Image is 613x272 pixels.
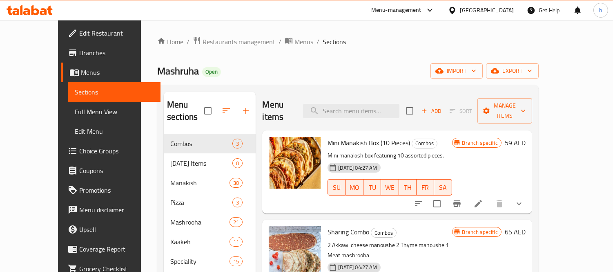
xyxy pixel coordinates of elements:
[418,105,444,117] span: Add item
[170,256,230,266] div: Speciality
[493,66,532,76] span: export
[346,179,363,196] button: MO
[430,63,483,79] button: import
[170,158,232,168] span: [DATE] Items
[444,105,477,117] span: Select section first
[61,43,160,63] a: Branches
[230,238,242,246] span: 11
[193,36,275,47] a: Restaurants management
[599,6,602,15] span: h
[328,226,369,238] span: Sharing Combo
[170,198,232,207] span: Pizza
[230,237,243,247] div: items
[167,99,204,123] h2: Menu sections
[418,105,444,117] button: Add
[79,205,154,215] span: Menu disclaimer
[164,134,256,153] div: Combos3
[484,101,526,121] span: Manage items
[202,68,221,75] span: Open
[349,182,360,193] span: MO
[61,239,160,259] a: Coverage Report
[79,185,154,195] span: Promotions
[75,126,154,136] span: Edit Menu
[164,193,256,212] div: Pizza3
[157,36,539,47] nav: breadcrumb
[437,182,448,193] span: SA
[490,194,509,214] button: delete
[230,179,242,187] span: 30
[269,137,321,189] img: Mini Manakish Box (10 Pieces)
[79,28,154,38] span: Edit Restaurant
[236,101,256,121] button: Add section
[409,194,428,214] button: sort-choices
[328,240,452,261] p: 2 Akkawi cheese manoushe 2 Thyme manoushe 1 Meat mashrooha
[437,66,476,76] span: import
[317,37,319,47] li: /
[303,104,399,118] input: search
[420,182,431,193] span: FR
[486,63,539,79] button: export
[335,164,380,172] span: [DATE] 04:27 AM
[460,6,514,15] div: [GEOGRAPHIC_DATA]
[459,228,501,236] span: Branch specific
[335,263,380,271] span: [DATE] 04:27 AM
[75,107,154,117] span: Full Menu View
[401,102,418,119] span: Select section
[61,141,160,161] a: Choice Groups
[230,256,243,266] div: items
[262,99,293,123] h2: Menu items
[170,217,230,227] span: Mashrooha
[157,37,183,47] a: Home
[79,48,154,58] span: Branches
[61,180,160,200] a: Promotions
[170,158,232,168] div: Ramadan Items
[505,137,526,148] h6: 59 AED
[202,67,221,77] div: Open
[61,200,160,220] a: Menu disclaimer
[79,166,154,175] span: Coupons
[79,146,154,156] span: Choice Groups
[61,63,160,82] a: Menus
[381,179,399,196] button: WE
[164,232,256,252] div: Kaakeh11
[402,182,413,193] span: TH
[420,106,442,116] span: Add
[203,37,275,47] span: Restaurants management
[164,252,256,271] div: Speciality15
[384,182,395,193] span: WE
[230,258,242,265] span: 15
[233,140,242,148] span: 3
[232,158,243,168] div: items
[428,195,446,212] span: Select to update
[294,37,313,47] span: Menus
[285,36,313,47] a: Menus
[170,178,230,188] span: Manakish
[233,160,242,167] span: 0
[68,121,160,141] a: Edit Menu
[230,218,242,226] span: 21
[164,153,256,173] div: [DATE] Items0
[79,225,154,234] span: Upsell
[199,102,216,119] span: Select all sections
[170,237,230,247] span: Kaakeh
[61,220,160,239] a: Upsell
[509,194,529,214] button: show more
[371,228,396,238] span: Combos
[412,139,437,148] div: Combos
[434,179,452,196] button: SA
[514,199,524,209] svg: Show Choices
[367,182,378,193] span: TU
[233,199,242,207] span: 3
[216,101,236,121] span: Sort sections
[505,226,526,238] h6: 65 AED
[187,37,189,47] li: /
[164,212,256,232] div: Mashrooha21
[79,244,154,254] span: Coverage Report
[61,23,160,43] a: Edit Restaurant
[170,139,232,148] span: Combos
